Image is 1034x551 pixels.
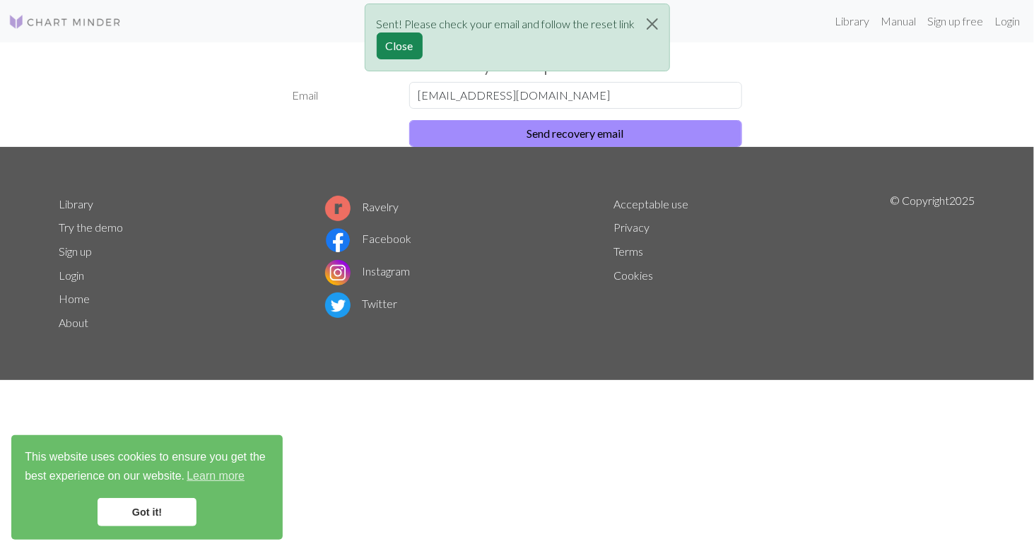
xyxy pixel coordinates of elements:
label: Email [284,82,401,109]
img: Facebook logo [325,227,351,253]
a: Facebook [325,232,411,245]
a: Try the demo [59,220,124,234]
button: Send recovery email [409,120,742,147]
p: Sent! Please check your email and follow the reset link [377,16,635,32]
img: Instagram logo [325,260,351,285]
img: Ravelry logo [325,196,351,221]
a: About [59,316,89,329]
a: Login [59,268,85,282]
a: Acceptable use [613,197,688,211]
a: Terms [613,244,643,258]
p: © Copyright 2025 [890,192,975,335]
button: Close [377,32,423,59]
span: This website uses cookies to ensure you get the best experience on our website. [25,449,269,487]
a: dismiss cookie message [98,498,196,526]
a: Twitter [325,297,397,310]
a: Privacy [613,220,650,234]
a: Home [59,292,90,305]
a: Sign up [59,244,93,258]
a: Cookies [613,268,653,282]
a: Ravelry [325,200,399,213]
div: cookieconsent [11,435,283,540]
a: Library [59,197,94,211]
a: learn more about cookies [184,466,247,487]
button: Close [635,4,669,44]
a: Instagram [325,264,410,278]
img: Twitter logo [325,292,351,318]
